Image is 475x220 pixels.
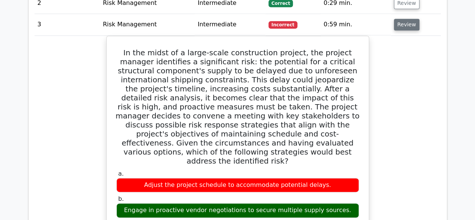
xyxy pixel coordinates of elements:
[116,48,360,165] h5: In the midst of a large-scale construction project, the project manager identifies a significant ...
[35,14,100,35] td: 3
[116,178,359,193] div: Adjust the project schedule to accommodate potential delays.
[100,14,195,35] td: Risk Management
[394,19,419,30] button: Review
[321,14,391,35] td: 0:59 min.
[268,21,297,29] span: Incorrect
[118,195,124,202] span: b.
[195,14,265,35] td: Intermediate
[116,203,359,218] div: Engage in proactive vendor negotiations to secure multiple supply sources.
[118,170,124,177] span: a.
